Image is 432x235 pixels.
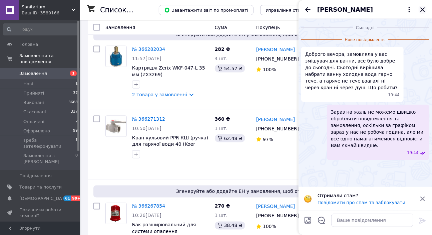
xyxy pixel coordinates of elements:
span: 1 [70,71,77,76]
span: Доброго вечора, замовляла у вас змішувач для ванни, все було добре до сьогодні. Сьогодні вирішила... [305,51,400,91]
span: 360 ₴ [215,116,230,122]
span: Управління статусами [266,8,317,13]
span: Cума [215,25,227,30]
a: Фото товару [105,46,127,67]
span: 0 [75,153,78,165]
span: Нові [23,81,33,87]
div: 62.48 ₴ [215,134,245,142]
span: Прийняті [23,90,44,96]
span: 10:26[DATE] [132,213,161,218]
button: Відкрити шаблони відповідей [317,216,326,225]
span: Скасовані [23,109,46,115]
a: Фото товару [105,203,127,224]
button: Управління статусами [260,5,322,15]
a: [PERSON_NAME] [256,203,295,210]
span: Сьогодні [353,25,377,31]
img: :face_with_monocle: [304,195,312,203]
span: [PHONE_NUMBER] [256,56,299,62]
img: Фото товару [106,116,126,137]
span: 4 шт. [215,56,228,61]
span: Завантажити звіт по пром-оплаті [164,7,248,13]
span: 282 ₴ [215,46,230,52]
div: 54.57 ₴ [215,65,245,73]
button: Повідомити про спам та заблокувати [318,200,405,205]
img: Фото товару [106,203,126,224]
span: Оплачені [23,119,44,125]
span: 19:44 12.10.2025 [407,150,419,156]
span: Товари та послуги [19,184,62,190]
span: 99 [73,128,78,134]
span: 2 [75,119,78,125]
button: Назад [304,6,312,14]
a: Кран кульовий PPR КШ (ручка) для гарячої води 40 (Koer [DOMAIN_NAME]) (KP0230) [132,135,208,154]
button: Завантажити звіт по пром-оплаті [159,5,254,15]
span: Нове повідомлення [342,37,389,43]
span: [PHONE_NUMBER] [256,213,299,219]
span: [DEMOGRAPHIC_DATA] [19,196,69,202]
a: [PERSON_NAME] [256,116,295,123]
span: Sanitarium [22,4,72,10]
input: Пошук [3,23,78,35]
span: 1 [75,137,78,149]
a: [PERSON_NAME] [256,46,295,53]
span: Треба зателефонувати [23,137,75,149]
span: 11:57[DATE] [132,56,161,61]
div: 12.10.2025 [301,24,429,31]
span: 99+ [71,196,82,201]
span: Замовлення [19,71,47,77]
span: Повідомлення [19,173,52,179]
a: Картридж Zerix WKF-047-L 35 мм (ZX3269) [132,65,205,77]
a: 2 товара у замовленні [132,92,187,97]
button: Закрити [419,6,427,14]
button: [PERSON_NAME] [317,5,413,14]
span: 3688 [68,100,78,106]
span: Згенеруйте або додайте ЕН у замовлення, щоб отримати оплату [96,188,417,195]
a: № 366267854 [132,204,165,209]
div: Ваш ID: 3589166 [22,10,80,16]
a: Фото товару [105,116,127,137]
span: Замовлення з [PERSON_NAME] [23,153,75,165]
span: [PHONE_NUMBER] [256,126,299,131]
span: Замовлення [105,25,135,30]
a: № 366282034 [132,46,165,52]
span: 100% [263,67,276,72]
span: Виконані [23,100,44,106]
span: 97% [263,137,273,142]
span: Головна [19,41,38,47]
a: № 366271312 [132,116,165,122]
span: 270 ₴ [215,204,230,209]
img: Фото товару [106,46,126,67]
span: 337 [71,109,78,115]
div: 38.48 ₴ [215,222,245,230]
span: [PERSON_NAME] [317,5,373,14]
span: Покупець [256,25,280,30]
span: 10:50[DATE] [132,126,161,131]
p: Отримали спам? [318,192,415,199]
span: Замовлення та повідомлення [19,53,80,65]
span: 1 [75,81,78,87]
span: Оформлено [23,128,50,134]
span: 19:44 12.10.2025 [388,92,400,98]
span: Зараз на жаль не можемо швидко обробляти повідомлення та замовлення, оскільки за графіком зараз у... [331,109,425,149]
span: Показники роботи компанії [19,207,62,219]
span: 1 шт. [215,213,228,218]
span: 1 шт. [215,126,228,131]
span: 61 [63,196,71,201]
span: 100% [263,224,276,229]
span: 37 [73,90,78,96]
h1: Список замовлень [100,6,168,14]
